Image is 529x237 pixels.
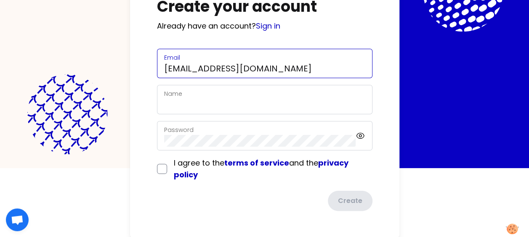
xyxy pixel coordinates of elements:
[157,20,372,32] p: Already have an account?
[164,126,194,134] label: Password
[174,158,348,180] span: I agree to the and the
[164,90,182,98] label: Name
[224,158,289,168] a: terms of service
[256,21,280,31] a: Sign in
[164,53,180,62] label: Email
[6,208,29,231] a: Open chat
[174,158,348,180] a: privacy policy
[328,191,372,211] button: Create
